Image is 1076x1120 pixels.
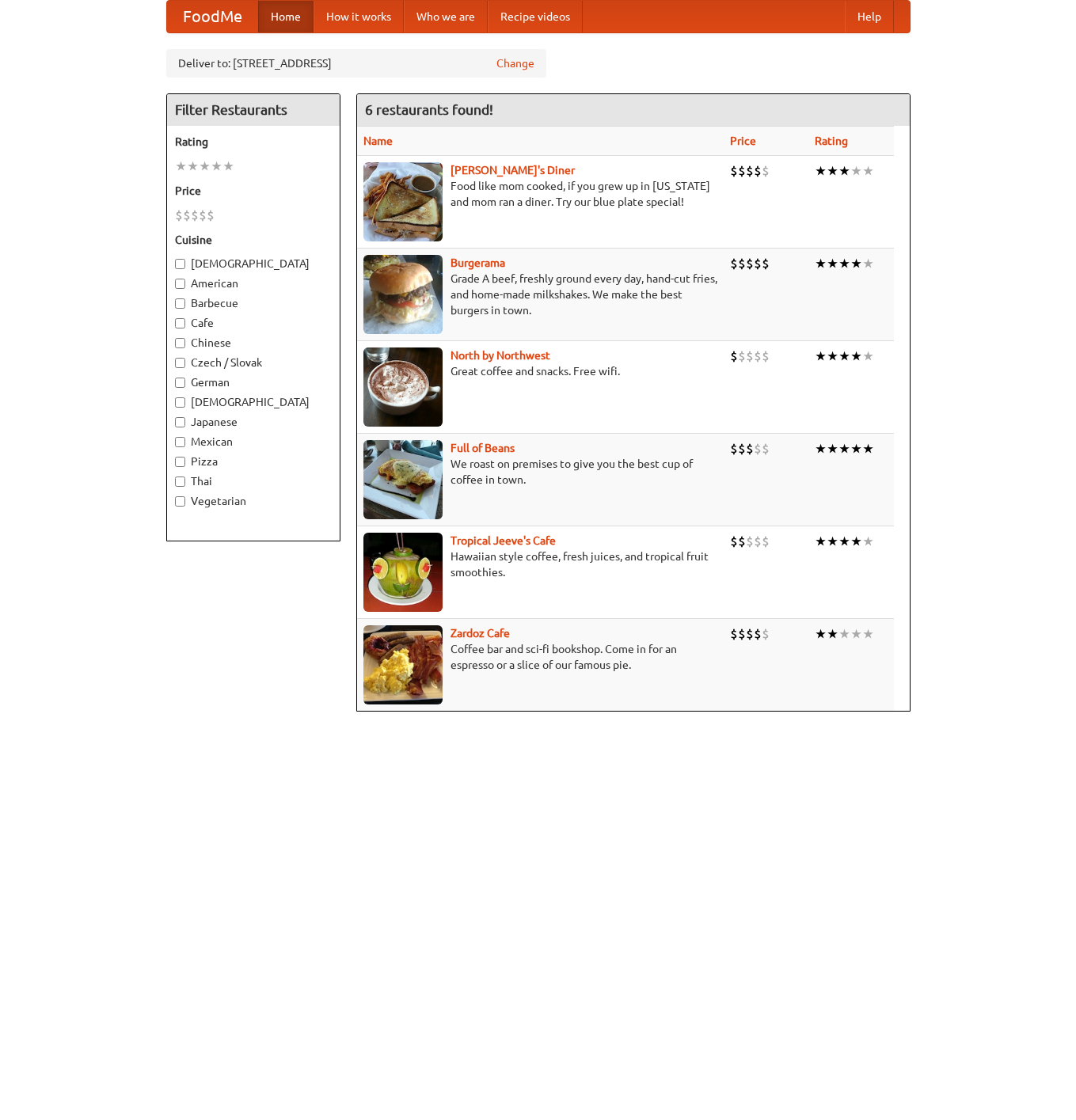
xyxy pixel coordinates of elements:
[815,533,827,550] li: ★
[746,255,754,272] li: $
[838,440,850,457] li: ★
[175,397,185,408] input: [DEMOGRAPHIC_DATA]
[175,355,332,370] label: Czech / Slovak
[451,349,550,362] a: North by Northwest
[314,1,404,32] a: How it works
[175,496,185,507] input: Vegetarian
[175,232,332,248] h5: Cuisine
[363,549,717,580] p: Hawaiian style coffee, fresh juices, and tropical fruit smoothies.
[762,533,770,550] li: $
[175,318,185,328] input: Cafe
[175,275,332,291] label: American
[404,1,488,32] a: Who we are
[175,417,185,427] input: Japanese
[175,476,185,487] input: Thai
[363,255,443,334] img: burgerama.jpg
[738,440,746,457] li: $
[815,135,848,147] a: Rating
[175,394,332,410] label: [DEMOGRAPHIC_DATA]
[754,533,762,550] li: $
[850,162,862,180] li: ★
[850,255,862,272] li: ★
[175,279,185,289] input: American
[862,255,874,272] li: ★
[363,363,717,379] p: Great coffee and snacks. Free wifi.
[827,347,838,365] li: ★
[746,625,754,643] li: $
[850,533,862,550] li: ★
[754,347,762,365] li: $
[488,1,583,32] a: Recipe videos
[451,442,515,454] a: Full of Beans
[754,162,762,180] li: $
[862,440,874,457] li: ★
[827,533,838,550] li: ★
[862,347,874,365] li: ★
[838,347,850,365] li: ★
[827,625,838,643] li: ★
[207,207,215,224] li: $
[175,473,332,489] label: Thai
[754,440,762,457] li: $
[258,1,314,32] a: Home
[730,255,738,272] li: $
[738,533,746,550] li: $
[738,255,746,272] li: $
[363,347,443,427] img: north.jpg
[827,440,838,457] li: ★
[175,437,185,447] input: Mexican
[746,347,754,365] li: $
[730,162,738,180] li: $
[762,625,770,643] li: $
[222,158,234,175] li: ★
[175,158,187,175] li: ★
[175,434,332,450] label: Mexican
[363,533,443,612] img: jeeves.jpg
[451,256,505,269] b: Burgerama
[746,162,754,180] li: $
[175,338,185,348] input: Chinese
[754,625,762,643] li: $
[363,135,393,147] a: Name
[451,164,575,177] a: [PERSON_NAME]'s Diner
[827,255,838,272] li: ★
[175,183,332,199] h5: Price
[850,440,862,457] li: ★
[762,347,770,365] li: $
[175,374,332,390] label: German
[363,440,443,519] img: beans.jpg
[815,347,827,365] li: ★
[496,55,534,71] a: Change
[838,533,850,550] li: ★
[363,625,443,704] img: zardoz.jpg
[754,255,762,272] li: $
[365,102,493,117] ng-pluralize: 6 restaurants found!
[363,456,717,488] p: We roast on premises to give you the best cup of coffee in town.
[167,94,340,126] h4: Filter Restaurants
[175,134,332,150] h5: Rating
[175,298,185,309] input: Barbecue
[862,162,874,180] li: ★
[738,625,746,643] li: $
[175,414,332,430] label: Japanese
[175,335,332,351] label: Chinese
[730,440,738,457] li: $
[183,207,191,224] li: $
[730,347,738,365] li: $
[363,178,717,210] p: Food like mom cooked, if you grew up in [US_STATE] and mom ran a diner. Try our blue plate special!
[166,49,546,78] div: Deliver to: [STREET_ADDRESS]
[827,162,838,180] li: ★
[199,207,207,224] li: $
[738,162,746,180] li: $
[451,534,556,547] b: Tropical Jeeve's Cafe
[175,378,185,388] input: German
[211,158,222,175] li: ★
[730,533,738,550] li: $
[451,627,510,640] a: Zardoz Cafe
[175,358,185,368] input: Czech / Slovak
[850,625,862,643] li: ★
